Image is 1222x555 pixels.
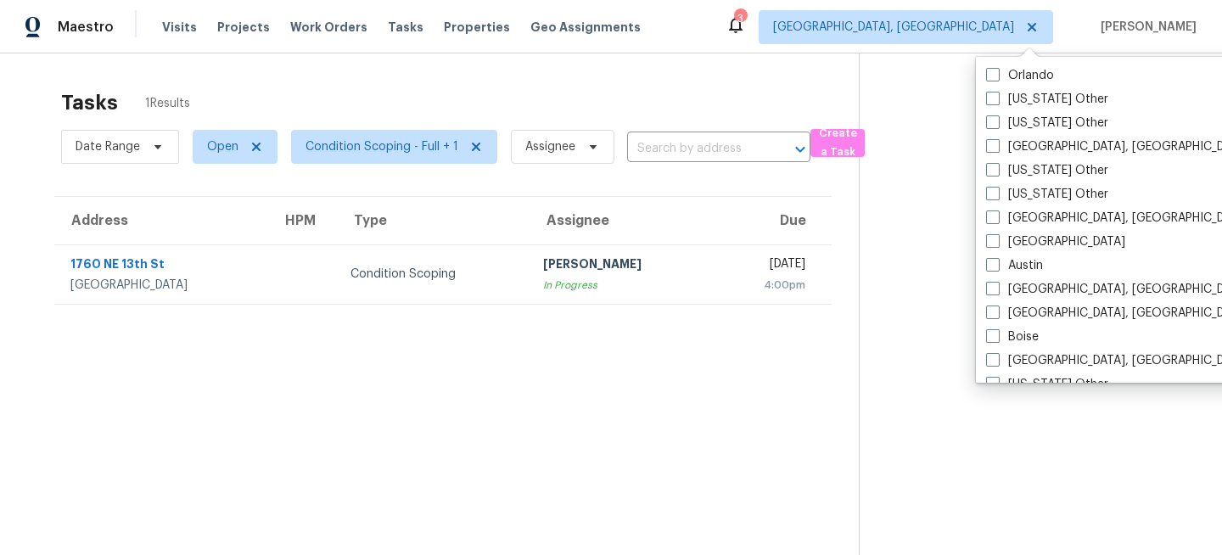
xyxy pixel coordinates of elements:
[726,255,805,277] div: [DATE]
[986,376,1108,393] label: [US_STATE] Other
[54,197,268,244] th: Address
[530,197,712,244] th: Assignee
[388,21,423,33] span: Tasks
[773,19,1014,36] span: [GEOGRAPHIC_DATA], [GEOGRAPHIC_DATA]
[76,138,140,155] span: Date Range
[726,277,805,294] div: 4:00pm
[986,67,1054,84] label: Orlando
[58,19,114,36] span: Maestro
[61,94,118,111] h2: Tasks
[207,138,238,155] span: Open
[444,19,510,36] span: Properties
[819,124,856,163] span: Create a Task
[543,255,698,277] div: [PERSON_NAME]
[986,328,1039,345] label: Boise
[162,19,197,36] span: Visits
[543,277,698,294] div: In Progress
[70,277,255,294] div: [GEOGRAPHIC_DATA]
[810,129,865,157] button: Create a Task
[788,137,812,161] button: Open
[986,257,1043,274] label: Austin
[1094,19,1197,36] span: [PERSON_NAME]
[627,136,763,162] input: Search by address
[713,197,832,244] th: Due
[525,138,575,155] span: Assignee
[305,138,458,155] span: Condition Scoping - Full + 1
[986,91,1108,108] label: [US_STATE] Other
[217,19,270,36] span: Projects
[986,115,1108,132] label: [US_STATE] Other
[337,197,530,244] th: Type
[290,19,367,36] span: Work Orders
[530,19,641,36] span: Geo Assignments
[145,95,190,112] span: 1 Results
[986,233,1125,250] label: [GEOGRAPHIC_DATA]
[986,162,1108,179] label: [US_STATE] Other
[734,10,746,27] div: 3
[268,197,338,244] th: HPM
[350,266,516,283] div: Condition Scoping
[986,186,1108,203] label: [US_STATE] Other
[70,255,255,277] div: 1760 NE 13th St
